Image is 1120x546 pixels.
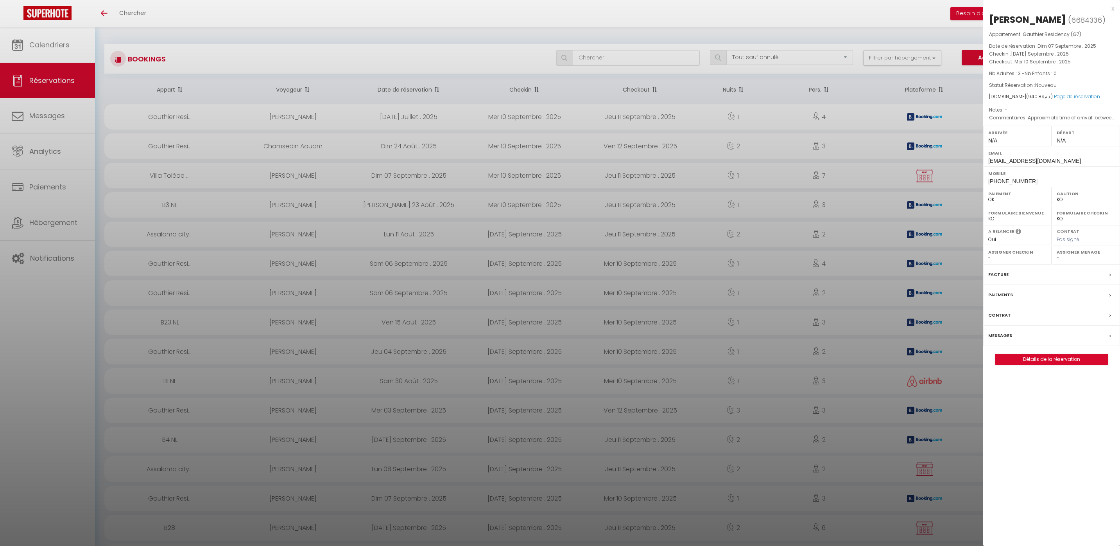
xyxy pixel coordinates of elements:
[1071,15,1102,25] span: 6684336
[1023,31,1081,38] span: Gauthier Residency (G7)
[988,129,1047,137] label: Arrivée
[1026,93,1053,100] span: ( د.م.)
[1038,43,1096,49] span: Dim 07 Septembre . 2025
[1014,58,1071,65] span: Mer 10 Septembre . 2025
[988,178,1038,184] span: [PHONE_NUMBER]
[989,93,1114,101] div: [DOMAIN_NAME]
[1005,106,1007,113] span: -
[989,42,1114,50] p: Date de réservation :
[989,114,1114,122] p: Commentaires :
[988,270,1009,279] label: Facture
[988,209,1047,217] label: Formulaire Bienvenue
[1068,14,1106,25] span: ( )
[988,137,997,144] span: N/A
[988,149,1115,157] label: Email
[983,4,1114,13] div: x
[988,169,1115,177] label: Mobile
[1057,129,1115,137] label: Départ
[1025,70,1057,77] span: Nb Enfants : 0
[1028,93,1045,100] span: 940.89
[988,228,1014,235] label: A relancer
[995,354,1108,365] button: Détails de la réservation
[989,81,1114,89] p: Statut Réservation :
[995,354,1108,364] a: Détails de la réservation
[1011,50,1069,57] span: [DATE] Septembre . 2025
[1057,209,1115,217] label: Formulaire Checkin
[988,311,1011,319] label: Contrat
[988,190,1047,198] label: Paiement
[1057,228,1079,233] label: Contrat
[1016,228,1021,237] i: Sélectionner OUI si vous souhaiter envoyer les séquences de messages post-checkout
[1057,137,1066,144] span: N/A
[989,106,1114,114] p: Notes :
[988,158,1081,164] span: [EMAIL_ADDRESS][DOMAIN_NAME]
[989,13,1066,26] div: [PERSON_NAME]
[1054,93,1100,100] a: Page de réservation
[989,50,1114,58] p: Checkin :
[989,70,1057,77] span: Nb Adultes : 3 -
[988,248,1047,256] label: Assigner Checkin
[1057,190,1115,198] label: Caution
[989,31,1114,38] p: Appartement :
[988,291,1013,299] label: Paiements
[1057,248,1115,256] label: Assigner Menage
[1057,236,1079,243] span: Pas signé
[989,58,1114,66] p: Checkout :
[988,332,1012,340] label: Messages
[1035,82,1057,88] span: Nouveau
